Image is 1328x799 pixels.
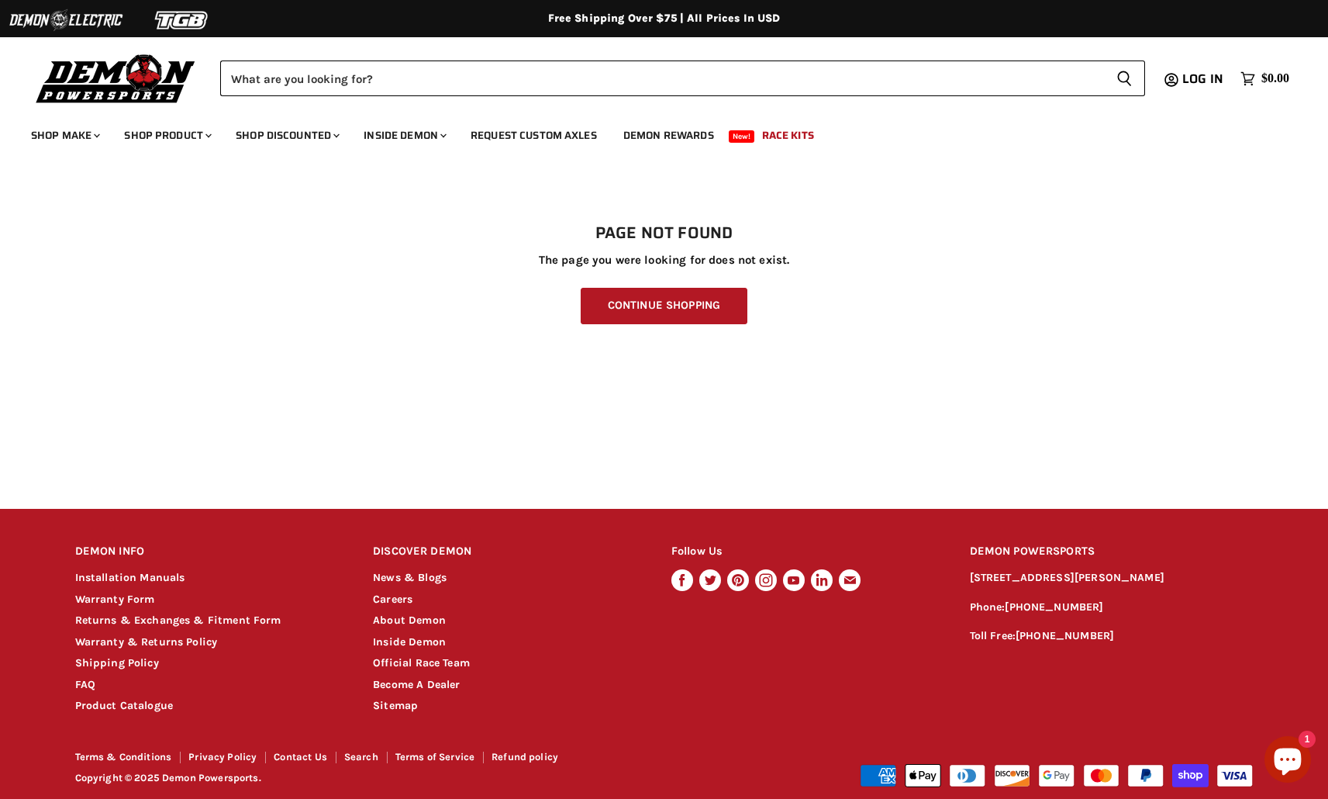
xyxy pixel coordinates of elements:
p: Toll Free: [970,628,1254,645]
a: Careers [373,593,412,606]
a: Refund policy [492,751,558,763]
a: Inside Demon [373,635,446,649]
img: Demon Powersports [31,50,201,105]
a: Shipping Policy [75,656,159,669]
button: Search [1104,61,1145,96]
a: Continue Shopping [581,288,747,324]
a: Become A Dealer [373,678,460,691]
span: Log in [1182,69,1223,88]
a: Shop Make [19,119,109,151]
a: Sitemap [373,699,418,712]
img: TGB Logo 2 [124,5,240,35]
form: Product [220,61,1145,96]
a: Inside Demon [352,119,456,151]
a: Warranty Form [75,593,155,606]
a: FAQ [75,678,95,691]
h2: DEMON POWERSPORTS [970,534,1254,570]
div: Free Shipping Over $75 | All Prices In USD [44,12,1285,26]
span: $0.00 [1261,71,1289,86]
nav: Footer [75,752,666,768]
a: Official Race Team [373,656,470,669]
a: Product Catalogue [75,699,174,712]
p: Phone: [970,599,1254,617]
a: News & Blogs [373,571,447,584]
h1: Page not found [75,224,1254,243]
a: $0.00 [1233,67,1297,90]
a: Log in [1175,72,1233,86]
a: Installation Manuals [75,571,185,584]
a: Warranty & Returns Policy [75,635,218,649]
inbox-online-store-chat: Shopify online store chat [1260,736,1316,787]
p: The page you were looking for does not exist. [75,254,1254,267]
h2: Follow Us [671,534,940,570]
p: Copyright © 2025 Demon Powersports. [75,773,666,784]
p: [STREET_ADDRESS][PERSON_NAME] [970,569,1254,587]
a: About Demon [373,614,446,627]
a: Shop Product [112,119,221,151]
a: Returns & Exchanges & Fitment Form [75,614,281,627]
a: Demon Rewards [612,119,726,151]
a: [PHONE_NUMBER] [1005,600,1103,614]
a: Request Custom Axles [459,119,609,151]
h2: DEMON INFO [75,534,344,570]
a: Search [344,751,378,763]
a: Privacy Policy [188,751,257,763]
img: Demon Electric Logo 2 [8,5,124,35]
a: Contact Us [274,751,327,763]
a: [PHONE_NUMBER] [1016,629,1114,642]
input: Search [220,61,1104,96]
ul: Main menu [19,113,1285,151]
a: Shop Discounted [224,119,349,151]
a: Terms & Conditions [75,751,172,763]
a: Terms of Service [395,751,474,763]
a: Race Kits [750,119,826,151]
h2: DISCOVER DEMON [373,534,642,570]
span: New! [729,130,755,143]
